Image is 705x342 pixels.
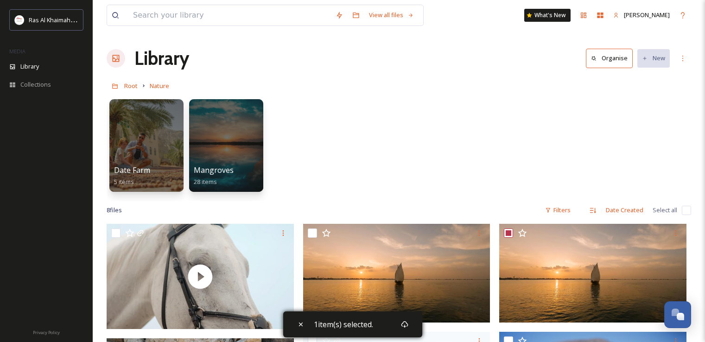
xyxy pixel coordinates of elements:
a: Organise [586,49,637,68]
span: 1 item(s) selected. [314,319,373,329]
span: 28 items [194,177,217,186]
span: Date Farm [114,165,150,175]
span: Ras Al Khaimah Tourism Development Authority [29,15,160,24]
img: BOAT ON THE WATER.jpg [499,224,686,322]
a: Nature [150,80,169,91]
a: View all files [364,6,419,24]
button: Organise [586,49,633,68]
a: Root [124,80,138,91]
a: Mangroves28 items [194,166,234,186]
span: Privacy Policy [33,329,60,336]
a: [PERSON_NAME] [609,6,674,24]
span: MEDIA [9,48,25,55]
img: Boat on the water.jpg [303,224,490,322]
span: Select all [653,206,677,215]
a: Library [134,44,189,72]
img: thumbnail [107,224,294,329]
span: Nature [150,82,169,90]
span: 8 file s [107,206,122,215]
img: Logo_RAKTDA_RGB-01.png [15,15,24,25]
input: Search your library [128,5,331,25]
span: Mangroves [194,165,234,175]
button: New [637,49,670,67]
span: Collections [20,80,51,89]
span: Library [20,62,39,71]
button: Open Chat [664,301,691,328]
span: 5 items [114,177,134,186]
div: Filters [540,201,575,219]
a: Privacy Policy [33,326,60,337]
a: Date Farm5 items [114,166,150,186]
span: Root [124,82,138,90]
div: Date Created [601,201,648,219]
a: What's New [524,9,571,22]
span: [PERSON_NAME] [624,11,670,19]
